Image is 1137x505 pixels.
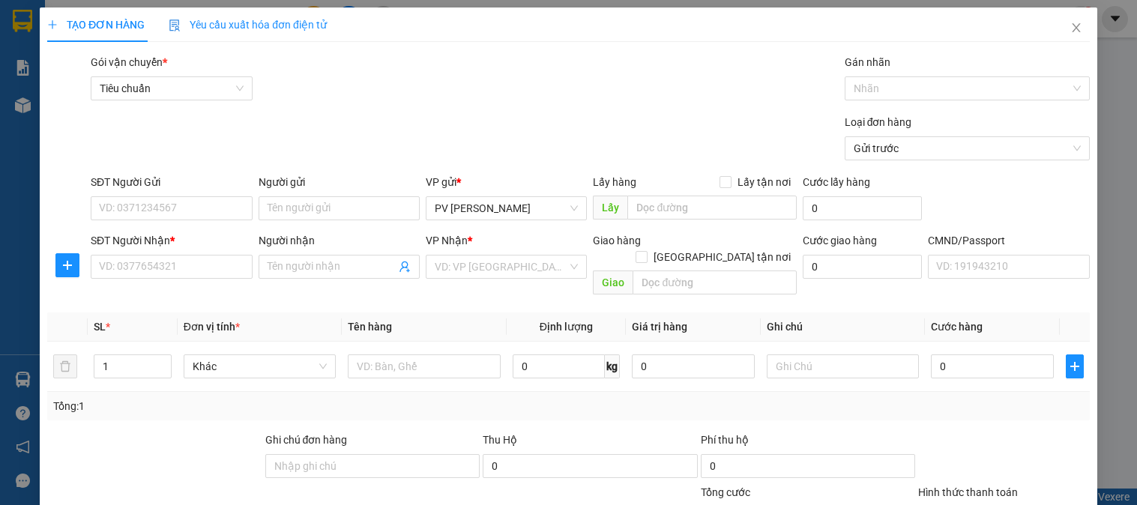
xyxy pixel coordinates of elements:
[761,312,925,342] th: Ghi chú
[184,321,240,333] span: Đơn vị tính
[91,174,252,190] div: SĐT Người Gửi
[94,321,106,333] span: SL
[55,253,79,277] button: plus
[854,137,1081,160] span: Gửi trước
[1055,7,1097,49] button: Close
[91,56,167,68] span: Gói vận chuyển
[540,321,593,333] span: Định lượng
[632,321,687,333] span: Giá trị hàng
[594,235,642,247] span: Giao hàng
[594,196,628,220] span: Lấy
[193,355,327,378] span: Khác
[53,398,440,414] div: Tổng: 1
[259,232,420,249] div: Người nhận
[633,270,797,294] input: Dọc đường
[56,259,79,271] span: plus
[803,255,923,279] input: Cước giao hàng
[53,354,77,378] button: delete
[265,434,348,446] label: Ghi chú đơn hàng
[803,176,870,188] label: Cước lấy hàng
[632,354,755,378] input: 0
[483,434,517,446] span: Thu Hộ
[426,174,587,190] div: VP gửi
[701,486,750,498] span: Tổng cước
[628,196,797,220] input: Dọc đường
[594,176,637,188] span: Lấy hàng
[169,19,327,31] span: Yêu cầu xuất hóa đơn điện tử
[348,321,392,333] span: Tên hàng
[435,197,578,220] span: PV Gia Nghĩa
[767,354,919,378] input: Ghi Chú
[426,235,468,247] span: VP Nhận
[259,174,420,190] div: Người gửi
[1067,360,1083,372] span: plus
[100,77,243,100] span: Tiêu chuẩn
[265,454,480,478] input: Ghi chú đơn hàng
[918,486,1018,498] label: Hình thức thanh toán
[1070,22,1082,34] span: close
[169,19,181,31] img: icon
[845,116,912,128] label: Loại đơn hàng
[605,354,620,378] span: kg
[1066,354,1084,378] button: plus
[928,232,1089,249] div: CMND/Passport
[845,56,890,68] label: Gán nhãn
[803,196,923,220] input: Cước lấy hàng
[931,321,983,333] span: Cước hàng
[732,174,797,190] span: Lấy tận nơi
[701,432,916,454] div: Phí thu hộ
[348,354,500,378] input: VD: Bàn, Ghế
[399,261,411,273] span: user-add
[803,235,877,247] label: Cước giao hàng
[594,270,633,294] span: Giao
[648,249,797,265] span: [GEOGRAPHIC_DATA] tận nơi
[47,19,145,31] span: TẠO ĐƠN HÀNG
[47,19,58,30] span: plus
[91,232,252,249] div: SĐT Người Nhận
